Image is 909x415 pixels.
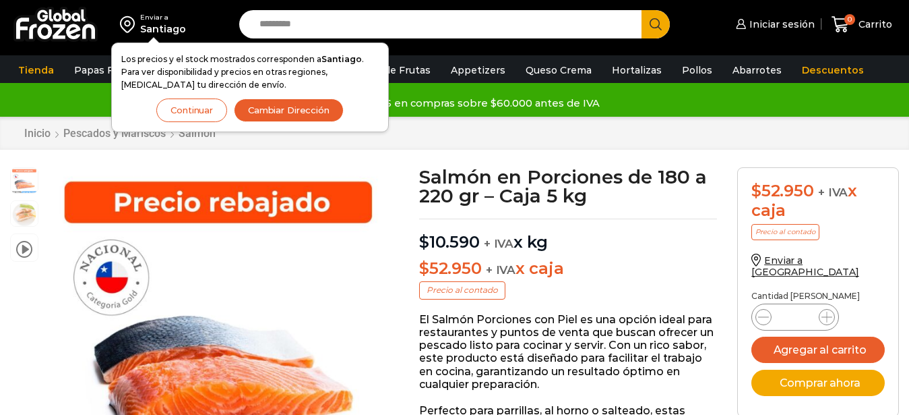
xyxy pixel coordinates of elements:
[855,18,892,31] span: Carrito
[346,57,437,83] a: Pulpa de Frutas
[486,263,515,277] span: + IVA
[519,57,598,83] a: Queso Crema
[67,57,142,83] a: Papas Fritas
[726,57,788,83] a: Abarrotes
[140,13,186,22] div: Enviar a
[419,281,505,299] p: Precio al contado
[751,224,819,240] p: Precio al contado
[828,9,896,40] a: 0 Carrito
[746,18,815,31] span: Iniciar sesión
[751,337,885,363] button: Agregar al carrito
[178,127,216,140] a: Salmón
[419,258,481,278] bdi: 52.950
[24,127,51,140] a: Inicio
[11,57,61,83] a: Tienda
[795,57,871,83] a: Descuentos
[120,13,140,36] img: address-field-icon.svg
[419,219,717,252] p: x kg
[11,168,38,195] span: salmon porcion
[751,181,813,200] bdi: 52.950
[605,57,668,83] a: Hortalizas
[782,308,808,327] input: Product quantity
[321,54,362,64] strong: Santiago
[751,254,859,278] a: Enviar a [GEOGRAPHIC_DATA]
[419,167,717,205] h1: Salmón en Porciones de 180 a 220 gr – Caja 5 kg
[24,127,216,140] nav: Breadcrumb
[234,99,344,122] button: Cambiar Dirección
[751,182,885,221] div: x caja
[818,186,848,199] span: + IVA
[419,258,429,278] span: $
[732,11,815,38] a: Iniciar sesión
[444,57,512,83] a: Appetizers
[419,232,429,252] span: $
[844,14,855,25] span: 0
[121,53,379,92] p: Los precios y el stock mostrados corresponden a . Para ver disponibilidad y precios en otras regi...
[751,292,885,301] p: Cantidad [PERSON_NAME]
[419,232,479,252] bdi: 10.590
[11,201,38,228] span: plato-salmon
[751,370,885,396] button: Comprar ahora
[675,57,719,83] a: Pollos
[751,181,761,200] span: $
[419,313,717,391] p: El Salmón Porciones con Piel es una opción ideal para restaurantes y puntos de venta que buscan o...
[156,99,227,122] button: Continuar
[419,259,717,279] p: x caja
[140,22,186,36] div: Santiago
[641,10,670,38] button: Search button
[484,237,513,250] span: + IVA
[63,127,166,140] a: Pescados y Mariscos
